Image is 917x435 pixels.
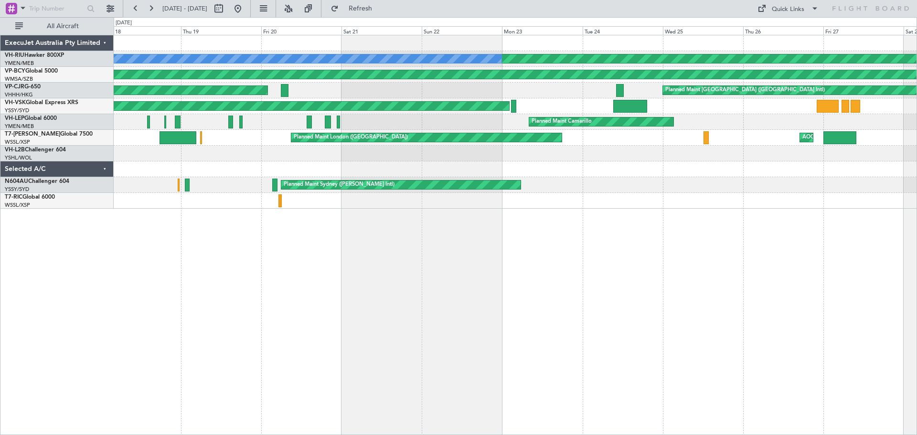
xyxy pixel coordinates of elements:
a: VP-CJRG-650 [5,84,41,90]
span: T7-RIC [5,194,22,200]
a: VP-BCYGlobal 5000 [5,68,58,74]
a: YMEN/MEB [5,123,34,130]
a: VH-L2BChallenger 604 [5,147,66,153]
div: Tue 24 [583,26,663,35]
a: YSSY/SYD [5,186,29,193]
span: [DATE] - [DATE] [162,4,207,13]
div: Thu 26 [743,26,823,35]
div: Wed 18 [101,26,181,35]
div: AOG Maint London ([GEOGRAPHIC_DATA]) [802,130,909,145]
div: Planned Maint Sydney ([PERSON_NAME] Intl) [284,178,395,192]
a: VH-RIUHawker 800XP [5,53,64,58]
div: Thu 19 [181,26,261,35]
span: All Aircraft [25,23,101,30]
a: VH-LEPGlobal 6000 [5,116,57,121]
button: All Aircraft [11,19,104,34]
a: T7-[PERSON_NAME]Global 7500 [5,131,93,137]
span: VP-BCY [5,68,25,74]
div: Planned Maint London ([GEOGRAPHIC_DATA]) [294,130,408,145]
div: [DATE] [116,19,132,27]
span: VH-RIU [5,53,24,58]
a: YSSY/SYD [5,107,29,114]
span: T7-[PERSON_NAME] [5,131,60,137]
div: Fri 20 [261,26,341,35]
a: N604AUChallenger 604 [5,179,69,184]
a: WSSL/XSP [5,138,30,146]
div: Planned Maint Camarillo [532,115,592,129]
div: Sun 22 [422,26,502,35]
div: Fri 27 [823,26,904,35]
div: Wed 25 [663,26,743,35]
a: WMSA/SZB [5,75,33,83]
span: VH-VSK [5,100,26,106]
a: YSHL/WOL [5,154,32,161]
div: Mon 23 [502,26,582,35]
span: VH-LEP [5,116,24,121]
a: T7-RICGlobal 6000 [5,194,55,200]
span: VP-CJR [5,84,24,90]
a: VHHH/HKG [5,91,33,98]
button: Refresh [326,1,384,16]
a: WSSL/XSP [5,202,30,209]
button: Quick Links [753,1,823,16]
div: Sat 21 [341,26,422,35]
span: N604AU [5,179,28,184]
input: Trip Number [29,1,84,16]
a: VH-VSKGlobal Express XRS [5,100,78,106]
span: Refresh [341,5,381,12]
div: Quick Links [772,5,804,14]
a: YMEN/MEB [5,60,34,67]
div: Planned Maint [GEOGRAPHIC_DATA] ([GEOGRAPHIC_DATA] Intl) [665,83,825,97]
span: VH-L2B [5,147,25,153]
